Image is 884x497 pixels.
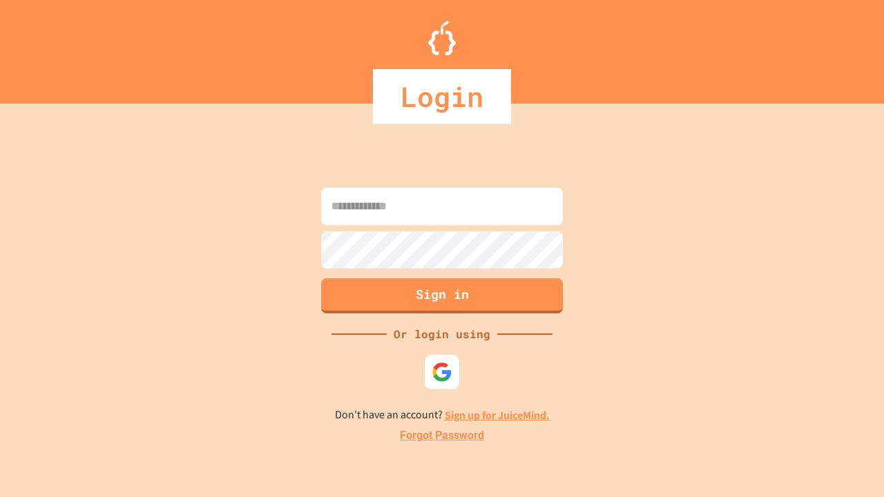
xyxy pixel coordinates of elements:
[428,21,456,55] img: Logo.svg
[445,408,550,422] a: Sign up for JuiceMind.
[387,326,497,342] div: Or login using
[321,278,563,313] button: Sign in
[400,427,484,444] a: Forgot Password
[432,362,452,382] img: google-icon.svg
[373,69,511,124] div: Login
[335,407,550,424] p: Don't have an account?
